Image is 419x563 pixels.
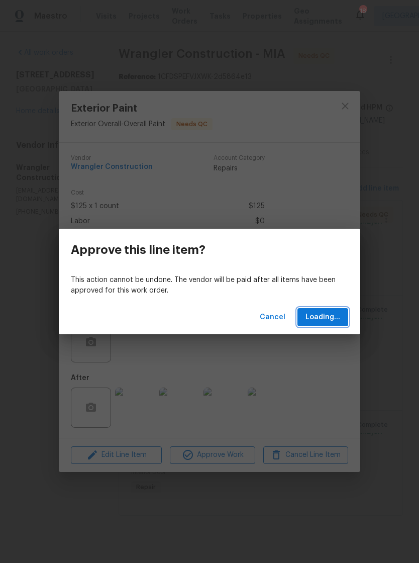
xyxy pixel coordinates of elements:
[260,311,285,324] span: Cancel
[71,243,205,257] h3: Approve this line item?
[305,311,340,324] span: Loading...
[71,275,348,296] p: This action cannot be undone. The vendor will be paid after all items have been approved for this...
[256,308,289,327] button: Cancel
[297,308,348,327] button: Loading...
